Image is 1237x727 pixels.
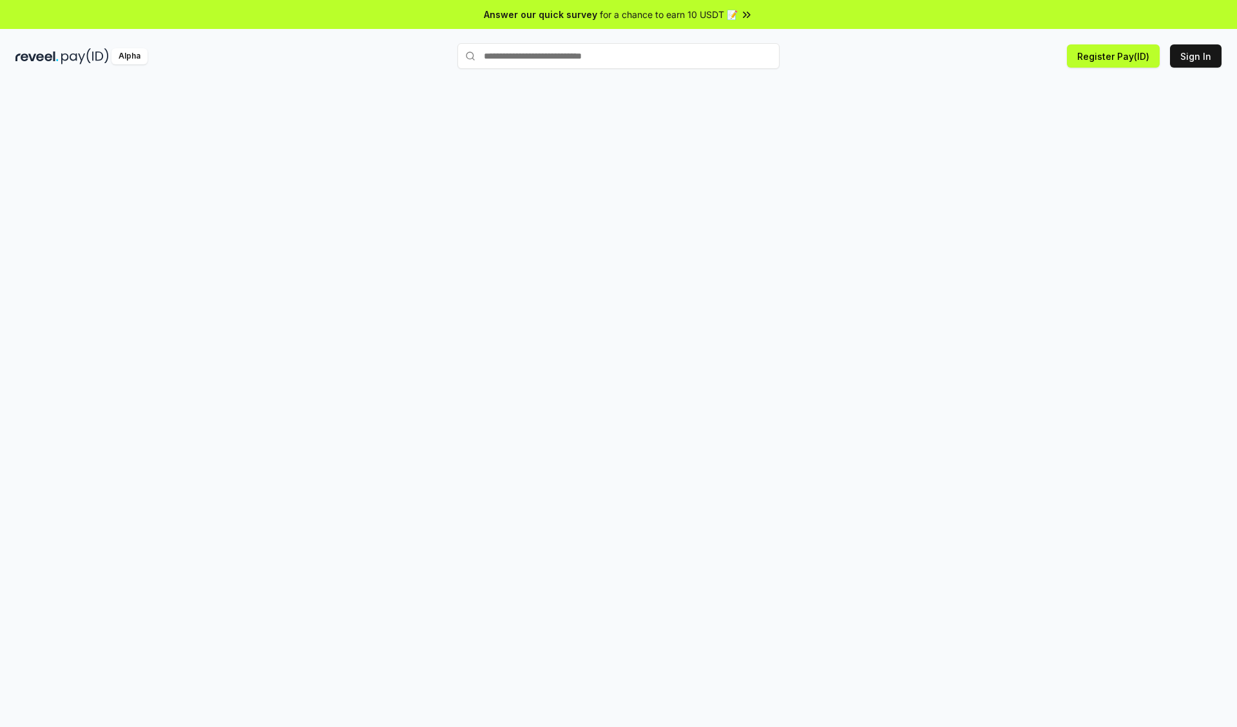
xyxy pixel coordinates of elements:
span: Answer our quick survey [484,8,597,21]
div: Alpha [111,48,148,64]
button: Sign In [1170,44,1222,68]
img: pay_id [61,48,109,64]
img: reveel_dark [15,48,59,64]
span: for a chance to earn 10 USDT 📝 [600,8,738,21]
button: Register Pay(ID) [1067,44,1160,68]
